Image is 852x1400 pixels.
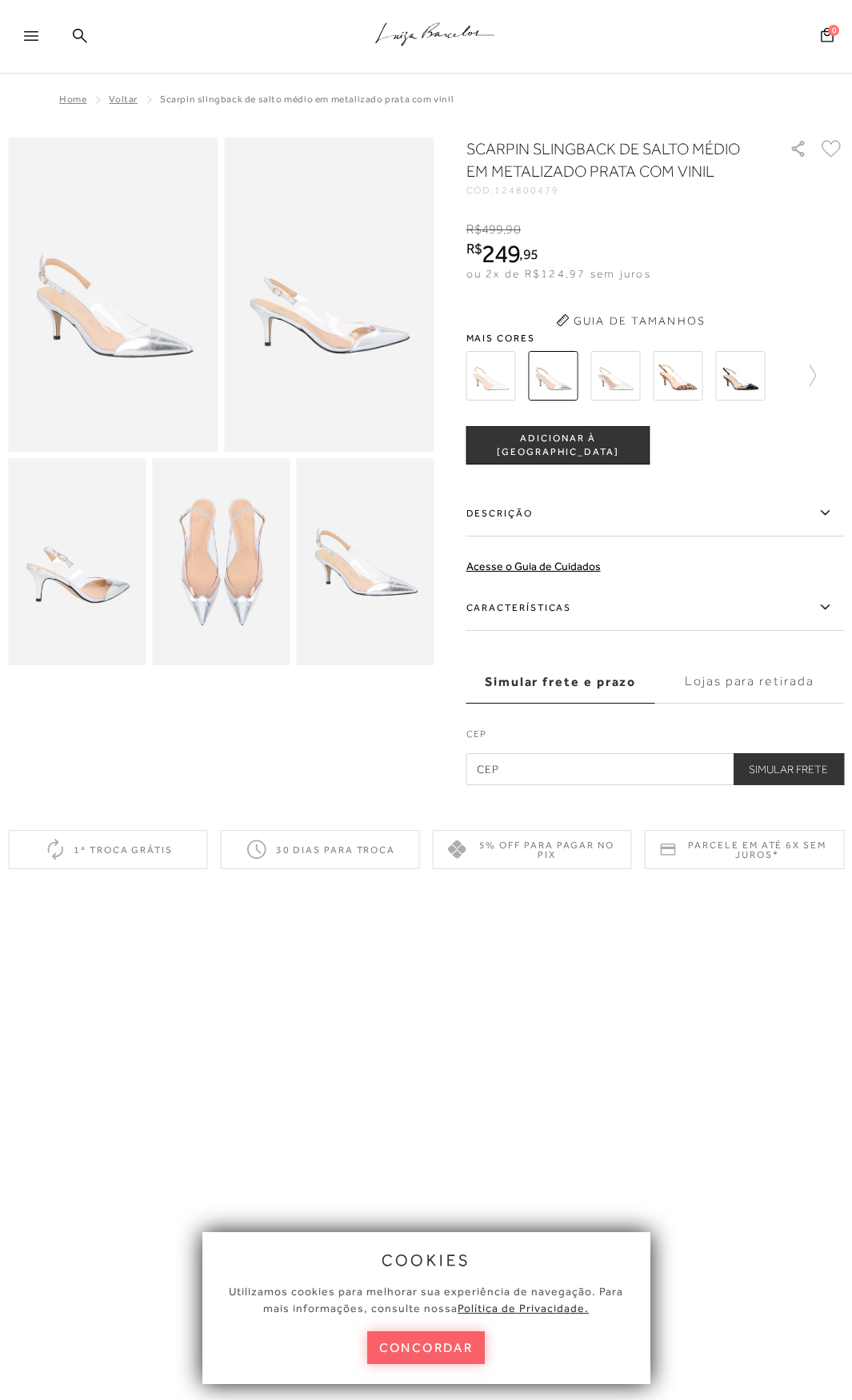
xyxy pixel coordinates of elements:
a: Acesse o Guia de Cuidados [466,560,601,572]
label: Simular frete e prazo [466,660,655,704]
span: 0 [828,25,839,36]
div: CÓD: [466,185,773,195]
button: ADICIONAR À [GEOGRAPHIC_DATA] [466,426,650,465]
img: SCARPIN SLINGBACK SALTO MÉDIO VINIL BRANCO [591,351,641,401]
img: image [8,138,218,452]
span: cookies [382,1251,471,1269]
label: Lojas para retirada [655,660,844,704]
span: 499 [482,222,503,237]
i: , [503,222,521,237]
span: ADICIONAR À [GEOGRAPHIC_DATA] [467,432,650,460]
a: Home [59,94,86,105]
img: SCARPIN SLINGBACK DE SALTO MÉDIO EM COURO OFF WHITE COM VINIL [466,351,516,401]
img: image [296,458,434,664]
img: SCARPIN SLINGBACK DE SALTO MÉDIO EM METALIZADO PRATA COM VINIL [529,351,578,401]
span: Utilizamos cookies para melhorar sua experiência de navegação. Para mais informações, consulte nossa [229,1285,623,1314]
button: 0 [816,26,838,48]
button: Guia de Tamanhos [551,308,711,333]
span: 249 [482,239,519,268]
label: CEP [466,727,845,749]
a: Voltar [109,94,138,105]
img: image [224,138,434,452]
div: 5% off para pagar no PIX [433,830,632,869]
label: Características [466,584,845,631]
a: Política de Privacidade. [458,1302,589,1314]
img: image [8,458,146,664]
span: 95 [523,245,538,262]
div: 1ª troca grátis [8,830,207,869]
i: R$ [466,241,482,256]
i: R$ [466,222,482,237]
div: 30 dias para troca [220,830,419,869]
img: SCARPIN SLINGBACK SALTO MÉDIO VINIL ONÇA [654,351,703,401]
span: 124800479 [494,185,558,196]
span: 90 [506,222,520,237]
button: Simular Frete [733,753,844,785]
label: Descrição [466,490,845,536]
h1: SCARPIN SLINGBACK DE SALTO MÉDIO EM METALIZADO PRATA COM VINIL [466,138,753,182]
input: CEP [466,753,845,785]
span: ou 2x de R$124,97 sem juros [466,267,651,280]
img: SCARPIN SLINGBACK SALTO MÉDIO VINIL PRETO [716,351,766,401]
i: , [519,247,538,261]
div: Parcele em até 6x sem juros* [645,830,844,869]
span: SCARPIN SLINGBACK DE SALTO MÉDIO EM METALIZADO PRATA COM VINIL [160,94,454,105]
img: image [152,458,290,664]
span: Mais cores [466,333,845,343]
button: concordar [367,1331,486,1364]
